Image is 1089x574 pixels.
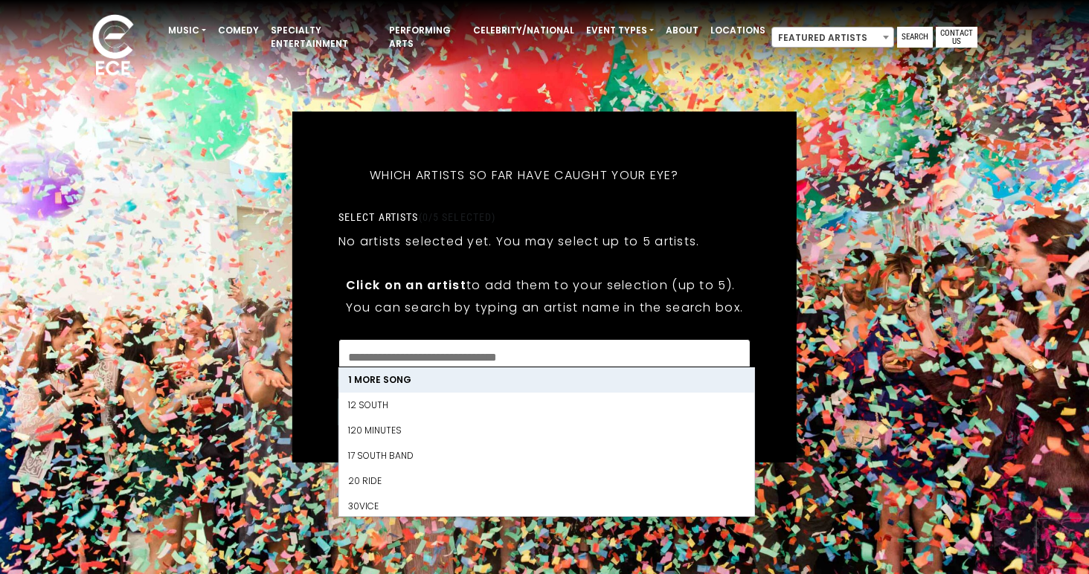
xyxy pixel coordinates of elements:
[346,298,743,317] p: You can search by typing an artist name in the search box.
[383,18,467,57] a: Performing Arts
[162,18,212,43] a: Music
[338,210,495,224] label: Select artists
[897,27,933,48] a: Search
[338,232,700,251] p: No artists selected yet. You may select up to 5 artists.
[348,349,741,362] textarea: Search
[265,18,383,57] a: Specialty Entertainment
[339,393,754,418] li: 12 South
[419,211,496,223] span: (0/5 selected)
[339,443,754,468] li: 17 South Band
[936,27,977,48] a: Contact Us
[660,18,704,43] a: About
[339,367,754,393] li: 1 More Song
[580,18,660,43] a: Event Types
[704,18,771,43] a: Locations
[771,27,894,48] span: Featured Artists
[76,10,150,83] img: ece_new_logo_whitev2-1.png
[467,18,580,43] a: Celebrity/National
[339,418,754,443] li: 120 Minutes
[212,18,265,43] a: Comedy
[339,468,754,494] li: 20 Ride
[772,28,893,48] span: Featured Artists
[338,149,710,202] h5: Which artists so far have caught your eye?
[339,494,754,519] li: 30Vice
[346,277,466,294] strong: Click on an artist
[346,276,743,294] p: to add them to your selection (up to 5).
